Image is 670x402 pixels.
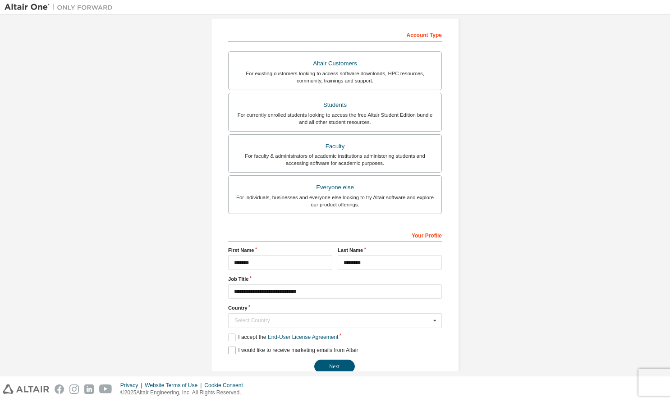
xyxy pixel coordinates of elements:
[314,360,355,373] button: Next
[3,384,49,394] img: altair_logo.svg
[5,3,117,12] img: Altair One
[234,318,431,323] div: Select Country
[234,194,436,208] div: For individuals, businesses and everyone else looking to try Altair software and explore our prod...
[228,304,442,311] label: Country
[234,57,436,70] div: Altair Customers
[120,389,248,397] p: © 2025 Altair Engineering, Inc. All Rights Reserved.
[84,384,94,394] img: linkedin.svg
[234,70,436,84] div: For existing customers looking to access software downloads, HPC resources, community, trainings ...
[99,384,112,394] img: youtube.svg
[234,99,436,111] div: Students
[228,333,338,341] label: I accept the
[55,384,64,394] img: facebook.svg
[228,247,332,254] label: First Name
[338,247,442,254] label: Last Name
[228,347,358,354] label: I would like to receive marketing emails from Altair
[234,140,436,153] div: Faculty
[120,382,145,389] div: Privacy
[228,275,442,283] label: Job Title
[145,382,204,389] div: Website Terms of Use
[228,228,442,242] div: Your Profile
[268,334,339,340] a: End-User License Agreement
[234,181,436,194] div: Everyone else
[234,111,436,126] div: For currently enrolled students looking to access the free Altair Student Edition bundle and all ...
[234,152,436,167] div: For faculty & administrators of academic institutions administering students and accessing softwa...
[228,27,442,41] div: Account Type
[69,384,79,394] img: instagram.svg
[204,382,248,389] div: Cookie Consent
